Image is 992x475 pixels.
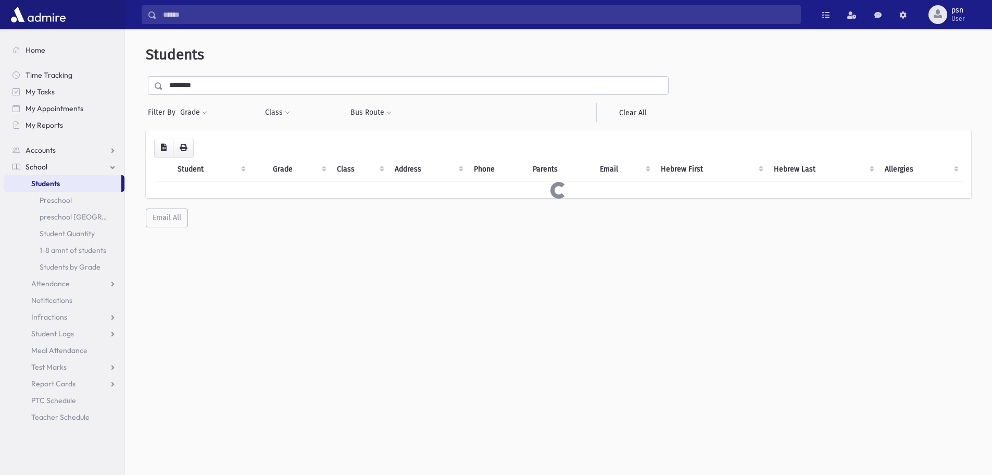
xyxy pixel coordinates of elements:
[4,342,124,359] a: Meal Attendance
[388,157,468,181] th: Address
[26,87,55,96] span: My Tasks
[4,192,124,209] a: Preschool
[951,15,965,23] span: User
[4,325,124,342] a: Student Logs
[4,175,121,192] a: Students
[468,157,526,181] th: Phone
[26,70,72,80] span: Time Tracking
[4,225,124,242] a: Student Quantity
[4,392,124,409] a: PTC Schedule
[4,117,124,133] a: My Reports
[655,157,767,181] th: Hebrew First
[265,103,291,122] button: Class
[4,292,124,309] a: Notifications
[173,139,194,157] button: Print
[31,396,76,405] span: PTC Schedule
[26,145,56,155] span: Accounts
[4,159,124,175] a: School
[31,362,67,372] span: Test Marks
[148,107,180,118] span: Filter By
[180,103,208,122] button: Grade
[878,157,963,181] th: Allergies
[157,5,800,24] input: Search
[171,157,250,181] th: Student
[526,157,594,181] th: Parents
[26,45,45,55] span: Home
[31,179,60,188] span: Students
[31,296,72,305] span: Notifications
[4,409,124,425] a: Teacher Schedule
[594,157,655,181] th: Email
[4,375,124,392] a: Report Cards
[4,209,124,225] a: preschool [GEOGRAPHIC_DATA]
[31,279,70,288] span: Attendance
[8,4,68,25] img: AdmirePro
[31,412,90,422] span: Teacher Schedule
[4,242,124,259] a: 1-8 amnt of students
[4,42,124,58] a: Home
[31,346,87,355] span: Meal Attendance
[26,104,83,113] span: My Appointments
[146,209,188,227] button: Email All
[26,162,47,172] span: School
[951,6,965,15] span: psn
[26,120,63,130] span: My Reports
[4,83,124,100] a: My Tasks
[146,46,204,63] span: Students
[331,157,389,181] th: Class
[4,259,124,275] a: Students by Grade
[31,329,74,338] span: Student Logs
[31,312,67,322] span: Infractions
[596,103,669,122] a: Clear All
[154,139,173,157] button: CSV
[4,67,124,83] a: Time Tracking
[4,142,124,159] a: Accounts
[31,379,76,388] span: Report Cards
[4,275,124,292] a: Attendance
[4,359,124,375] a: Test Marks
[4,100,124,117] a: My Appointments
[350,103,392,122] button: Bus Route
[768,157,879,181] th: Hebrew Last
[267,157,330,181] th: Grade
[4,309,124,325] a: Infractions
